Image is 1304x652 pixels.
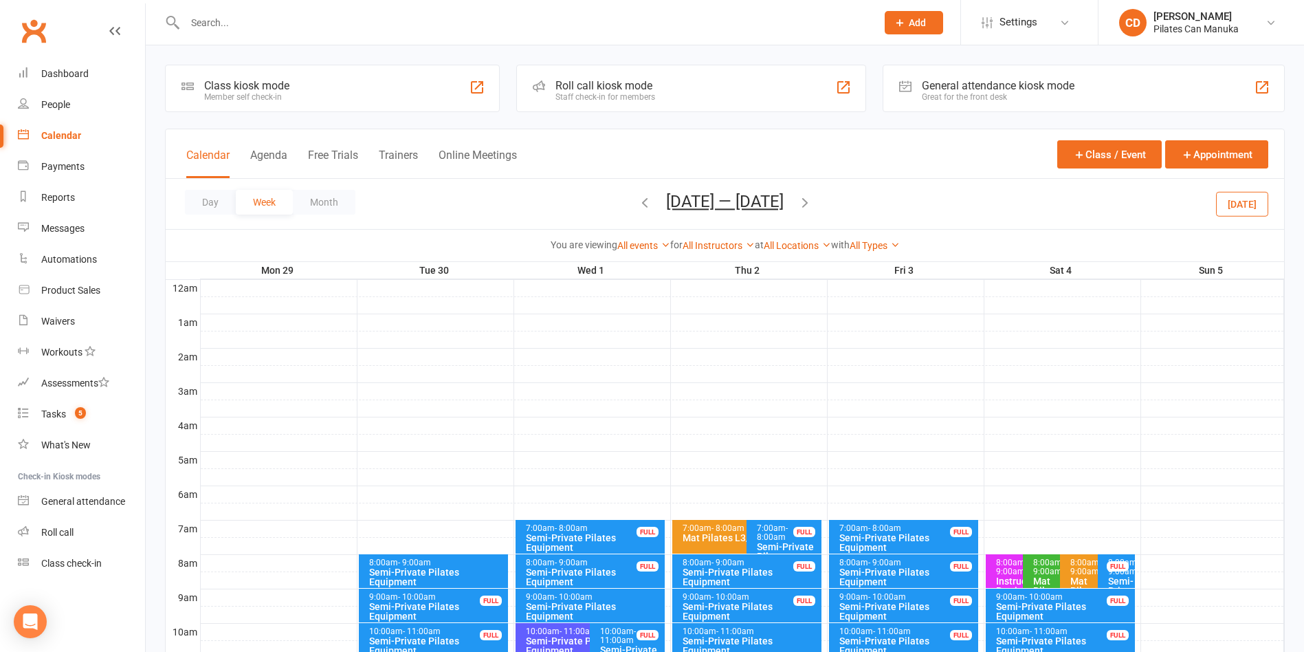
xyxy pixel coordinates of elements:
th: 9am [166,589,200,606]
div: FULL [1107,596,1129,606]
button: Class / Event [1057,140,1162,169]
div: 7:00am [839,524,975,533]
button: Online Meetings [439,149,517,178]
th: Wed 1 [513,262,670,279]
div: FULL [950,630,972,640]
th: Tue 30 [357,262,513,279]
div: Product Sales [41,285,100,296]
a: Tasks 5 [18,399,145,430]
div: Semi-Private Pilates Equipment [682,567,819,587]
div: 9:00am [682,593,819,602]
div: FULL [480,596,502,606]
div: Semi-Private Pilates Equipment [682,602,819,621]
span: - 9:00am [996,558,1027,576]
div: Pilates Can Manuka [1153,23,1239,35]
span: - 9:00am [398,558,431,567]
div: FULL [793,527,815,537]
div: General attendance [41,496,125,507]
div: Semi-Private Pilates Equipment [525,602,662,621]
div: Class check-in [41,558,102,569]
div: Semi-Private Pilates Equipment [995,602,1132,621]
span: - 9:00am [555,558,588,567]
div: Semi-Private Pilates Equipment [525,567,662,587]
th: 12am [166,279,200,296]
a: Waivers [18,306,145,337]
div: FULL [793,561,815,572]
div: CD [1119,9,1147,36]
span: - 10:00am [868,592,906,602]
div: What's New [41,439,91,450]
div: General attendance kiosk mode [922,79,1074,92]
div: Open Intercom Messenger [14,605,47,638]
a: Dashboard [18,58,145,89]
button: Trainers [379,149,418,178]
a: Assessments [18,368,145,399]
th: 2am [166,348,200,365]
span: - 9:00am [711,558,744,567]
div: Semi-Private Pilates Equipment [839,602,975,621]
div: Reports [41,192,75,203]
div: Payments [41,161,85,172]
span: - 9:00am [1070,558,1101,576]
a: All Types [850,240,900,251]
div: FULL [950,561,972,572]
button: [DATE] — [DATE] [666,192,784,211]
div: Semi-Private Pilates Equipment [368,567,505,587]
th: Sat 4 [984,262,1140,279]
a: All Locations [764,240,831,251]
button: Free Trials [308,149,358,178]
div: Roll call kiosk mode [555,79,655,92]
div: Great for the front desk [922,92,1074,102]
a: Payments [18,151,145,182]
div: 10:00am [599,627,662,645]
th: 5am [166,451,200,468]
div: Semi-Private Pilates Equipment [1107,576,1132,615]
div: 8:00am [368,558,505,567]
th: Thu 2 [670,262,827,279]
div: Staff check-in for members [555,92,655,102]
a: Product Sales [18,275,145,306]
th: 10am [166,623,200,640]
a: Class kiosk mode [18,548,145,579]
div: Workouts [41,347,82,358]
div: People [41,99,70,110]
th: 7am [166,520,200,537]
div: 7:00am [756,524,819,542]
div: 7:00am [682,524,805,533]
div: 8:00am [1032,558,1081,576]
div: FULL [950,527,972,537]
span: - 8:00am [711,523,744,533]
a: Clubworx [16,14,51,48]
strong: for [670,239,683,250]
div: FULL [1107,630,1129,640]
div: 9:00am [995,593,1132,602]
a: Reports [18,182,145,213]
div: FULL [637,561,659,572]
a: All events [617,240,670,251]
th: Mon 29 [200,262,357,279]
div: 8:00am [682,558,819,567]
div: [PERSON_NAME] [1153,10,1239,23]
div: Semi-Private Pilates Equipment [525,533,662,552]
div: Tasks [41,409,66,420]
div: Semi-Private Pilates Equipment [839,533,975,552]
span: - 11:00am [600,627,636,645]
a: What's New [18,430,145,461]
th: 6am [166,486,200,503]
strong: You are viewing [551,239,617,250]
div: 9:00am [839,593,975,602]
th: 4am [166,417,200,434]
div: 8:00am [839,558,975,567]
div: Member self check-in [204,92,289,102]
a: All Instructors [683,240,755,251]
input: Search... [181,13,867,32]
div: Roll call [41,527,74,538]
button: Week [236,190,293,215]
span: - 11:00am [560,627,597,636]
div: Calendar [41,130,81,141]
div: FULL [480,630,502,640]
button: Agenda [250,149,287,178]
div: Waivers [41,316,75,327]
div: FULL [637,630,659,640]
span: - 8:00am [757,523,788,542]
